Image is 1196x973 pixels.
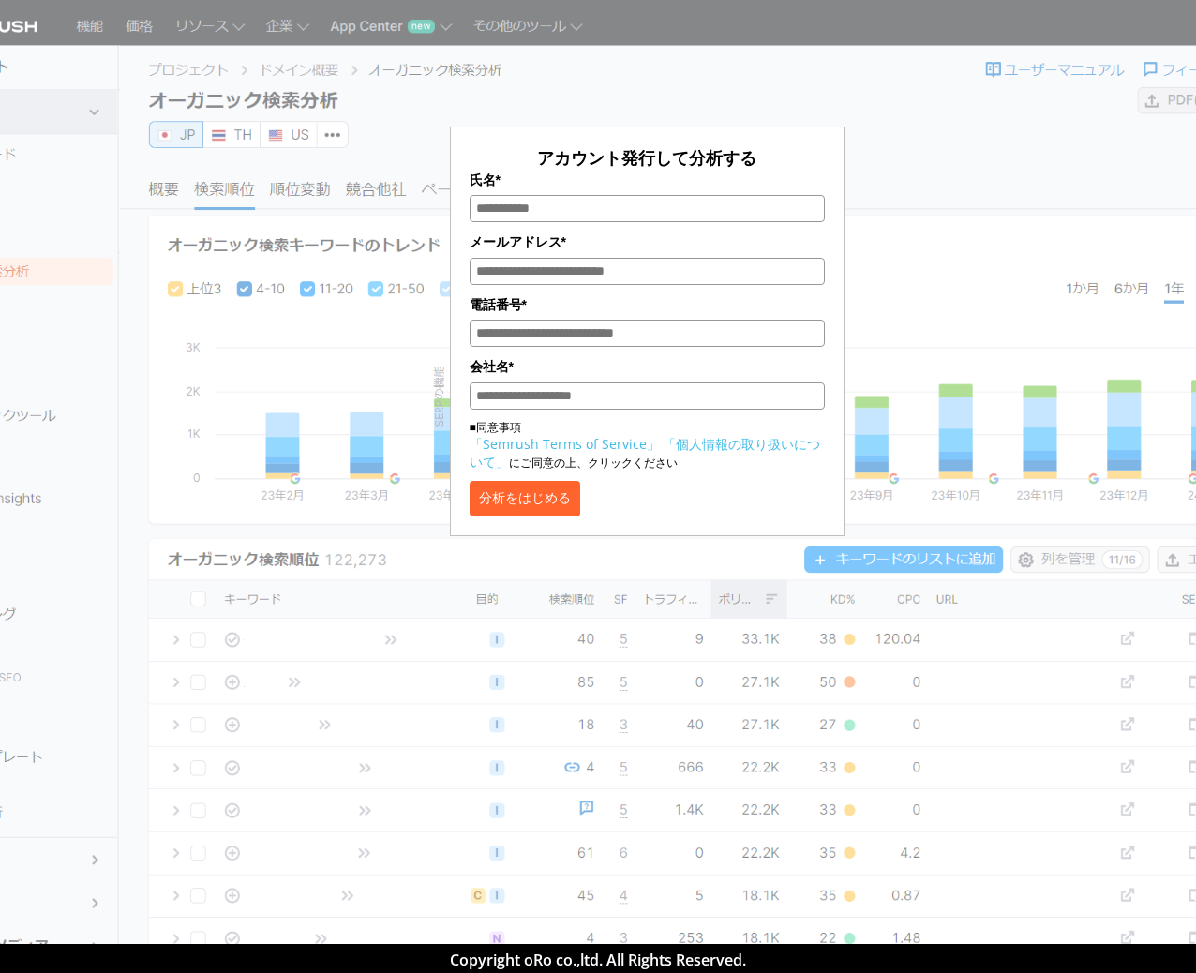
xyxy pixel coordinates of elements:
label: 電話番号* [470,294,826,315]
a: 「個人情報の取り扱いについて」 [470,435,820,471]
p: ■同意事項 にご同意の上、クリックください [470,419,826,472]
a: 「Semrush Terms of Service」 [470,435,660,453]
span: Copyright oRo co.,ltd. All Rights Reserved. [450,950,746,970]
span: アカウント発行して分析する [537,146,756,169]
button: 分析をはじめる [470,481,580,516]
label: メールアドレス* [470,232,826,252]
